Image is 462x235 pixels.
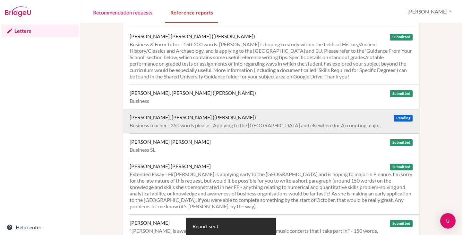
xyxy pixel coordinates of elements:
[165,1,218,23] a: Reference reports
[394,115,412,122] span: Pending
[130,147,413,153] div: Business SL
[130,109,419,133] a: [PERSON_NAME], [PERSON_NAME] ([PERSON_NAME]) Pending Business teacher - 350 words please - Applyi...
[5,6,31,17] img: Bridge-U
[130,171,413,210] div: Extended Essay - Hi [PERSON_NAME] is applying early to the [GEOGRAPHIC_DATA] and is hoping to maj...
[130,41,413,80] div: Business & Form Tutor - 150-200 words. [PERSON_NAME] is hoping to study within the fields of Hist...
[390,34,412,41] span: Submitted
[390,90,412,97] span: Submitted
[193,222,218,230] div: Report sent
[130,85,419,109] a: [PERSON_NAME], [PERSON_NAME] ([PERSON_NAME]) Submitted Business
[390,139,412,146] span: Submitted
[130,133,419,158] a: [PERSON_NAME] [PERSON_NAME] Submitted Business SL
[130,90,256,96] div: [PERSON_NAME], [PERSON_NAME] ([PERSON_NAME])
[390,164,412,170] span: Submitted
[130,98,413,104] div: Business
[440,213,456,229] div: Open Intercom Messenger
[130,163,211,169] div: [PERSON_NAME] [PERSON_NAME]
[130,28,419,85] a: [PERSON_NAME] [PERSON_NAME] ([PERSON_NAME]) Submitted Business & Form Tutor - 150-200 words. [PER...
[130,139,211,145] div: [PERSON_NAME] [PERSON_NAME]
[1,24,79,37] a: Letters
[130,158,419,214] a: [PERSON_NAME] [PERSON_NAME] Submitted Extended Essay - Hi [PERSON_NAME] is applying early to the ...
[88,1,158,23] a: Recommendation requests
[130,114,256,121] div: [PERSON_NAME], [PERSON_NAME] ([PERSON_NAME])
[130,33,255,40] div: [PERSON_NAME] [PERSON_NAME] ([PERSON_NAME])
[405,5,454,18] button: [PERSON_NAME]
[130,122,413,129] div: Business teacher - 350 words please - Applying to the [GEOGRAPHIC_DATA] and elsewhere for Account...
